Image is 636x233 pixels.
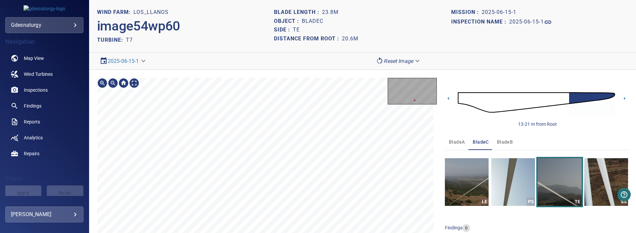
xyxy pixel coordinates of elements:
div: TE [573,198,582,206]
a: findings noActive [5,98,83,114]
h4: Filters [5,175,83,182]
a: map noActive [5,50,83,66]
h1: 2025-06-15-1 [482,9,516,16]
a: 2025-06-15-1 [509,18,552,26]
div: gdesnaturgy [5,17,83,33]
h1: 20.6m [342,36,358,42]
h1: Blade length : [274,9,322,16]
h1: Mission : [451,9,482,16]
img: gdesnaturgy-logo [24,5,65,12]
a: LE [445,158,489,206]
span: bladeC [473,138,489,146]
div: PS [527,198,535,206]
h2: T7 [126,37,133,43]
span: bladeA [449,138,465,146]
a: analytics noActive [5,130,83,146]
img: d [458,83,615,121]
div: Reset Image [373,55,424,67]
div: LE [480,198,489,206]
h1: bladeC [302,18,323,24]
h1: Side : [274,27,293,33]
h1: WIND FARM: [97,9,133,16]
a: repairs noActive [5,146,83,162]
div: gdesnaturgy [11,20,78,30]
span: Map View [24,55,44,62]
span: Analytics [24,134,43,141]
h2: image54wp60 [97,18,180,34]
a: reports noActive [5,114,83,130]
a: TE [538,158,581,206]
h1: TE [293,27,300,33]
span: Wind Turbines [24,71,53,77]
a: inspections noActive [5,82,83,98]
div: Go home [118,78,129,88]
span: Repairs [24,150,39,157]
span: Reports [24,118,40,125]
div: 13-21 m from Root [518,121,557,127]
h2: TURBINE: [97,37,126,43]
h1: Los_Llanos [133,9,169,16]
div: Zoom out [108,78,118,88]
span: Inspections [24,87,48,93]
h1: 23.8m [322,9,339,16]
span: Findings [24,103,41,109]
span: findings [445,225,462,230]
a: windturbines noActive [5,66,83,82]
a: SS [584,158,628,206]
h1: Distance from root : [274,36,342,42]
h4: Navigation [5,38,83,45]
h1: 2025-06-15-1 [509,19,544,25]
div: SS [620,198,628,206]
div: Zoom in [97,78,108,88]
a: 2025-06-15-1 [108,58,139,64]
span: 0 [462,225,470,231]
h1: Object : [274,18,302,24]
span: bladeB [497,138,513,146]
em: Reset Image [384,58,413,64]
div: Toggle full page [129,78,139,88]
h1: Inspection name : [451,19,509,25]
div: 2025-06-15-1 [97,55,150,67]
div: [PERSON_NAME] [11,209,78,220]
a: PS [491,158,535,206]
